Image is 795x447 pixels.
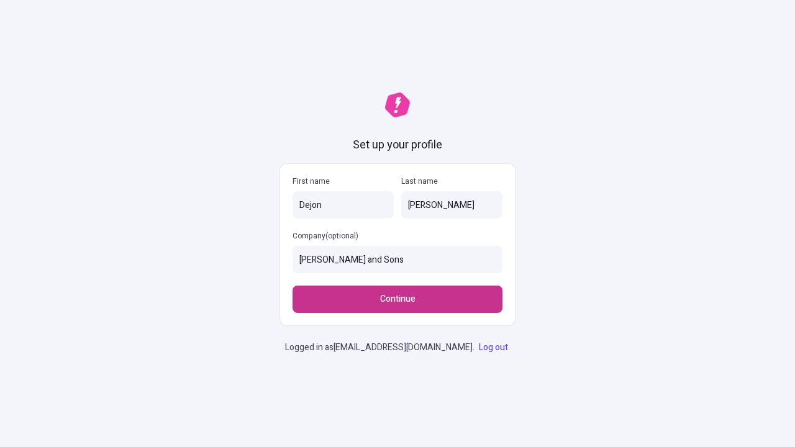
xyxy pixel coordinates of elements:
p: Logged in as [EMAIL_ADDRESS][DOMAIN_NAME] . [285,341,511,354]
a: Log out [476,341,511,354]
p: Last name [401,176,502,186]
p: First name [293,176,394,186]
span: Continue [380,292,416,306]
span: (optional) [325,230,358,242]
input: Last name [401,191,502,219]
button: Continue [293,286,502,313]
p: Company [293,231,502,241]
input: First name [293,191,394,219]
input: Company(optional) [293,246,502,273]
h1: Set up your profile [353,137,442,153]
